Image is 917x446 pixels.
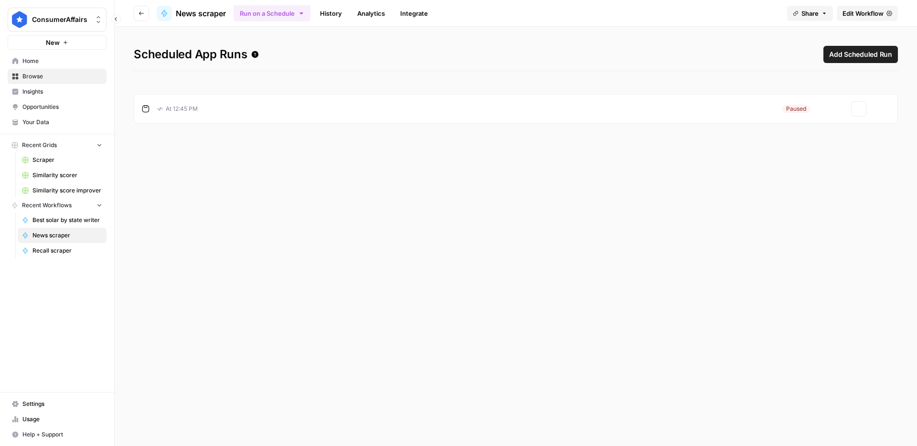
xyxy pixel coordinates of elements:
a: Settings [8,396,107,412]
span: Your Data [22,118,102,127]
a: Your Data [8,115,107,130]
span: Share [801,9,819,18]
span: Browse [22,72,102,81]
span: Similarity score improver [32,186,102,195]
span: Recall scraper [32,246,102,255]
div: Paused [782,105,810,113]
span: Settings [22,400,102,408]
button: Recent Workflows [8,198,107,212]
span: Recent Workflows [22,201,72,210]
button: Run on a Schedule [234,5,310,21]
a: History [314,6,348,21]
span: News scraper [176,8,226,19]
span: Insights [22,87,102,96]
span: Help + Support [22,430,102,439]
a: Scraper [18,152,107,168]
a: Opportunities [8,99,107,115]
a: Integrate [395,6,434,21]
span: Opportunities [22,103,102,111]
a: Best solar by state writer [18,212,107,228]
span: Edit Workflow [842,9,884,18]
span: ConsumerAffairs [32,15,90,24]
img: ConsumerAffairs Logo [11,11,28,28]
button: Add Scheduled Run [823,46,898,63]
span: News scraper [32,231,102,240]
a: Insights [8,84,107,99]
a: Edit Workflow [837,6,898,21]
span: Home [22,57,102,65]
span: Similarity scorer [32,171,102,180]
button: Help + Support [8,427,107,442]
a: News scraper [157,6,226,21]
a: Usage [8,412,107,427]
button: New [8,35,107,50]
p: At 12:45 PM [157,105,198,113]
button: Workspace: ConsumerAffairs [8,8,107,32]
span: New [46,38,60,47]
button: Recent Grids [8,138,107,152]
a: News scraper [18,228,107,243]
a: Home [8,53,107,69]
span: Scheduled App Runs [134,47,259,62]
a: Recall scraper [18,243,107,258]
span: Add Scheduled Run [829,50,892,59]
span: Best solar by state writer [32,216,102,224]
span: Scraper [32,156,102,164]
span: Usage [22,415,102,424]
a: Browse [8,69,107,84]
a: Analytics [352,6,391,21]
a: Similarity score improver [18,183,107,198]
a: Similarity scorer [18,168,107,183]
span: Recent Grids [22,141,57,149]
button: Share [787,6,833,21]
